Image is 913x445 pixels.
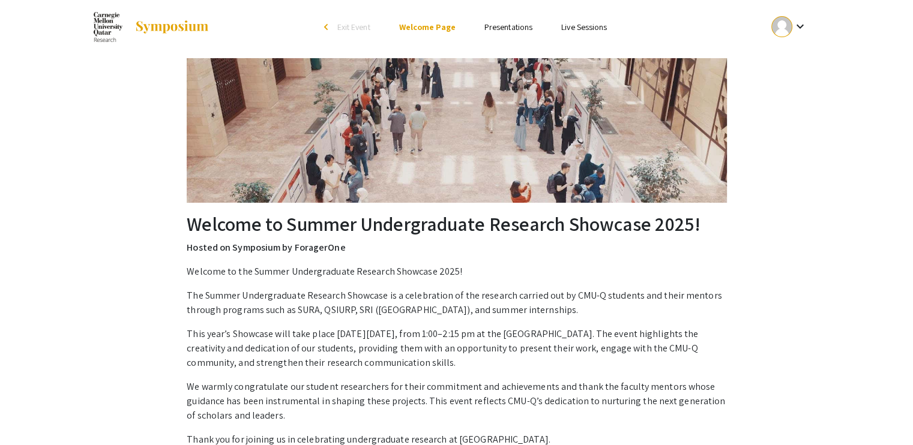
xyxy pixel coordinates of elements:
p: The Summer Undergraduate Research Showcase is a celebration of the research carried out by CMU-Q ... [187,288,726,317]
p: We warmly congratulate our student researchers for their commitment and achievements and thank th... [187,380,726,423]
img: Summer Undergraduate Research Showcase 2025 [94,12,122,42]
span: Exit Event [337,22,370,32]
a: Presentations [484,22,532,32]
img: Symposium by ForagerOne [134,20,209,34]
p: This year’s Showcase will take place [DATE][DATE], from 1:00–2:15 pm at the [GEOGRAPHIC_DATA]. Th... [187,327,726,370]
div: arrow_back_ios [324,23,331,31]
iframe: Chat [9,391,51,436]
a: Summer Undergraduate Research Showcase 2025 [94,12,209,42]
button: Expand account dropdown [759,13,819,40]
p: Welcome to the Summer Undergraduate Research Showcase 2025! [187,264,726,279]
a: Live Sessions [561,22,607,32]
img: Summer Undergraduate Research Showcase 2025 [187,58,727,203]
a: Welcome Page [399,22,456,32]
h2: Welcome to Summer Undergraduate Research Showcase 2025! [187,212,726,235]
p: Hosted on Symposium by ForagerOne [187,240,726,255]
mat-icon: Expand account dropdown [792,19,807,34]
